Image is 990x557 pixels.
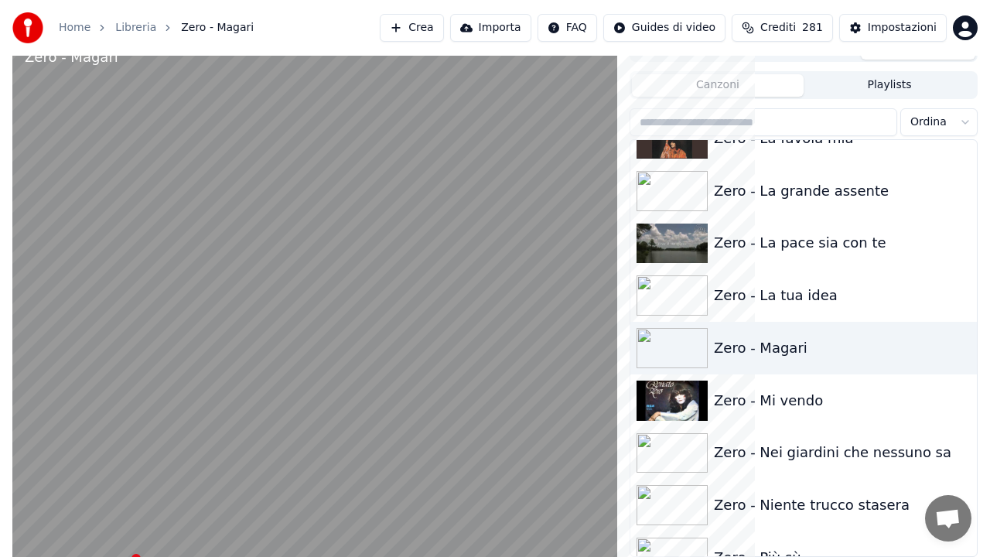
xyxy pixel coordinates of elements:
div: Zero - La grande assente [714,180,971,202]
nav: breadcrumb [59,20,254,36]
span: Crediti [760,20,796,36]
div: Zero - Niente trucco stasera [714,494,971,516]
div: Zero - Nei giardini che nessuno sa [714,442,971,463]
a: Home [59,20,90,36]
button: Guides di video [603,14,725,42]
button: Playlists [804,74,975,97]
div: Zero - La tua idea [714,285,971,306]
button: Crea [380,14,443,42]
button: Crediti281 [732,14,833,42]
button: Impostazioni [839,14,947,42]
span: Zero - Magari [181,20,254,36]
button: FAQ [538,14,597,42]
button: Canzoni [632,74,804,97]
div: Zero - Magari [25,46,118,68]
div: Impostazioni [868,20,937,36]
div: Zero - La pace sia con te [714,232,971,254]
div: Zero - Magari [714,337,971,359]
button: Importa [450,14,531,42]
a: Libreria [115,20,156,36]
span: 281 [802,20,823,36]
span: Ordina [910,114,947,130]
img: youka [12,12,43,43]
a: Aprire la chat [925,495,971,542]
div: Zero - Mi vendo [714,390,971,412]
